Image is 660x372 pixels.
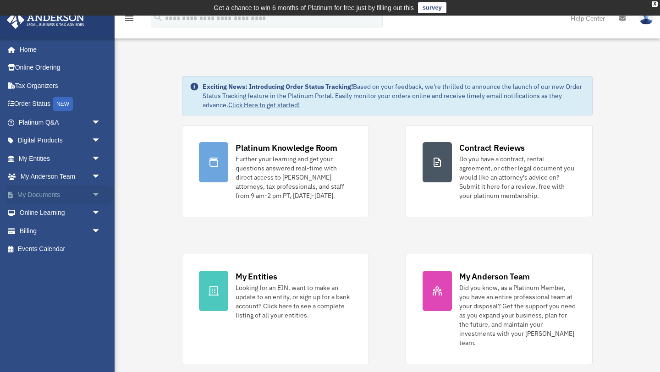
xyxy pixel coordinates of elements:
div: Based on your feedback, we're thrilled to announce the launch of our new Order Status Tracking fe... [203,82,585,109]
a: My Anderson Team Did you know, as a Platinum Member, you have an entire professional team at your... [406,254,593,364]
a: Events Calendar [6,240,115,258]
a: Platinum Knowledge Room Further your learning and get your questions answered real-time with dire... [182,125,369,217]
a: survey [418,2,446,13]
i: search [153,12,163,22]
a: Online Ordering [6,59,115,77]
strong: Exciting News: Introducing Order Status Tracking! [203,82,353,91]
span: arrow_drop_down [92,149,110,168]
span: arrow_drop_down [92,131,110,150]
a: Contract Reviews Do you have a contract, rental agreement, or other legal document you would like... [406,125,593,217]
a: Home [6,40,110,59]
span: arrow_drop_down [92,186,110,204]
div: close [652,1,658,7]
div: My Entities [236,271,277,282]
div: Get a chance to win 6 months of Platinum for free just by filling out this [214,2,414,13]
a: menu [124,16,135,24]
a: Click Here to get started! [228,101,300,109]
a: My Documentsarrow_drop_down [6,186,115,204]
a: Order StatusNEW [6,95,115,114]
span: arrow_drop_down [92,222,110,241]
a: Platinum Q&Aarrow_drop_down [6,113,115,131]
div: Do you have a contract, rental agreement, or other legal document you would like an attorney's ad... [459,154,576,200]
a: Digital Productsarrow_drop_down [6,131,115,150]
a: My Entitiesarrow_drop_down [6,149,115,168]
span: arrow_drop_down [92,168,110,186]
img: User Pic [639,11,653,25]
div: Contract Reviews [459,142,525,153]
div: Platinum Knowledge Room [236,142,337,153]
a: Tax Organizers [6,77,115,95]
span: arrow_drop_down [92,204,110,223]
div: Further your learning and get your questions answered real-time with direct access to [PERSON_NAM... [236,154,352,200]
a: My Entities Looking for an EIN, want to make an update to an entity, or sign up for a bank accoun... [182,254,369,364]
a: My Anderson Teamarrow_drop_down [6,168,115,186]
span: arrow_drop_down [92,113,110,132]
div: NEW [53,97,73,111]
div: Looking for an EIN, want to make an update to an entity, or sign up for a bank account? Click her... [236,283,352,320]
i: menu [124,13,135,24]
img: Anderson Advisors Platinum Portal [4,11,87,29]
div: Did you know, as a Platinum Member, you have an entire professional team at your disposal? Get th... [459,283,576,347]
div: My Anderson Team [459,271,530,282]
a: Online Learningarrow_drop_down [6,204,115,222]
a: Billingarrow_drop_down [6,222,115,240]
